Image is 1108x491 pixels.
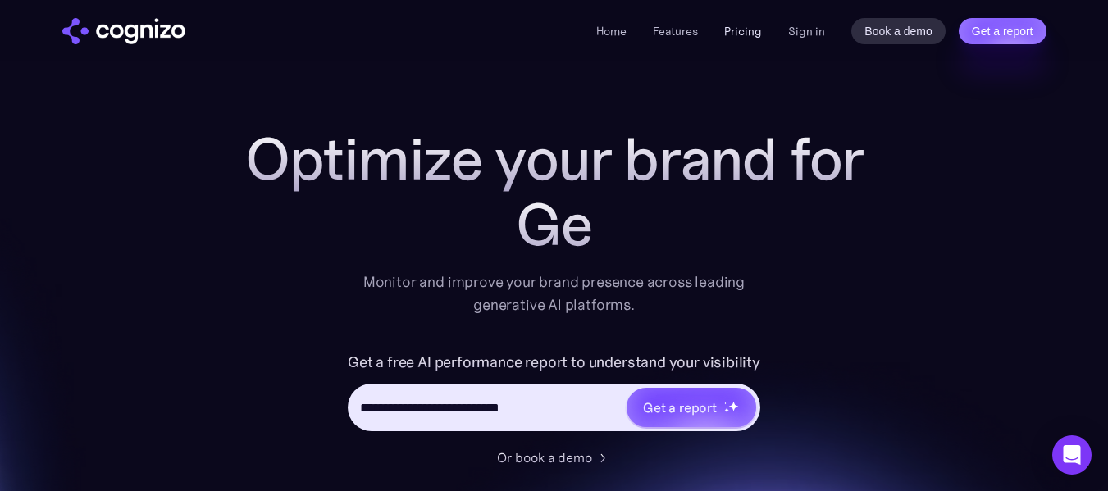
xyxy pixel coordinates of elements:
a: Get a reportstarstarstar [625,386,758,429]
a: Pricing [724,24,762,39]
div: Ge [226,192,882,257]
a: Features [653,24,698,39]
div: Monitor and improve your brand presence across leading generative AI platforms. [353,271,756,316]
a: home [62,18,185,44]
img: cognizo logo [62,18,185,44]
img: star [724,402,727,404]
form: Hero URL Input Form [348,349,760,439]
a: Book a demo [851,18,946,44]
img: star [724,407,730,413]
a: Get a report [959,18,1046,44]
div: Get a report [643,398,717,417]
a: Sign in [788,21,825,41]
a: Home [596,24,627,39]
h1: Optimize your brand for [226,126,882,192]
div: Or book a demo [497,448,592,467]
label: Get a free AI performance report to understand your visibility [348,349,760,375]
div: Open Intercom Messenger [1052,435,1092,475]
img: star [728,401,739,411]
a: Or book a demo [497,448,612,467]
